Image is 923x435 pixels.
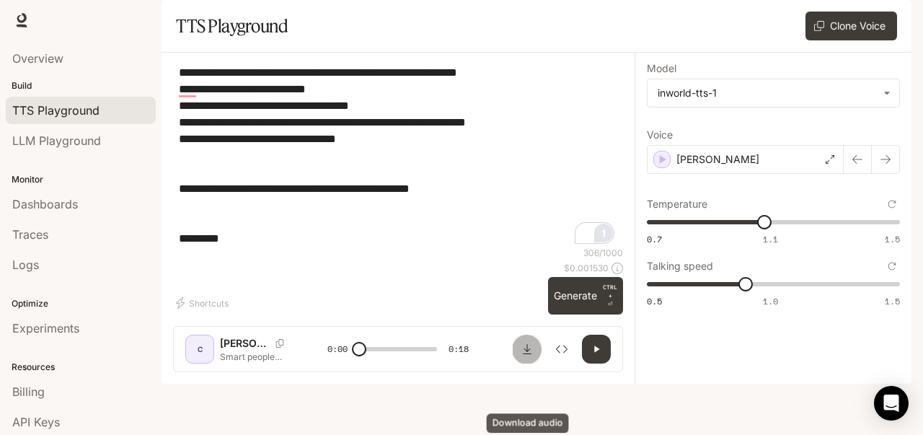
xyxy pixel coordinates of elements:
[449,342,469,356] span: 0:18
[220,336,270,351] p: [PERSON_NAME]
[547,335,576,364] button: Inspect
[327,342,348,356] span: 0:00
[220,351,293,363] p: Smart people often feel lonely — not because they can’t connect, but because they crave depth. Su...
[270,339,290,348] button: Copy Voice ID
[884,196,900,212] button: Reset to default
[763,295,778,307] span: 1.0
[884,258,900,274] button: Reset to default
[658,86,876,100] div: inworld-tts-1
[487,413,569,433] div: Download audio
[805,12,897,40] button: Clone Voice
[647,295,662,307] span: 0.5
[173,291,234,315] button: Shortcuts
[513,335,542,364] button: Download audio
[763,233,778,245] span: 1.1
[176,12,288,40] h1: TTS Playground
[874,386,909,421] div: Open Intercom Messenger
[548,277,623,315] button: GenerateCTRL +⏎
[647,261,713,271] p: Talking speed
[647,130,673,140] p: Voice
[603,283,617,309] p: ⏎
[885,233,900,245] span: 1.5
[179,64,617,247] textarea: To enrich screen reader interactions, please activate Accessibility in Grammarly extension settings
[188,338,211,361] div: C
[648,79,899,107] div: inworld-tts-1
[647,233,662,245] span: 0.7
[676,152,759,167] p: [PERSON_NAME]
[647,63,676,74] p: Model
[885,295,900,307] span: 1.5
[647,199,707,209] p: Temperature
[603,283,617,300] p: CTRL +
